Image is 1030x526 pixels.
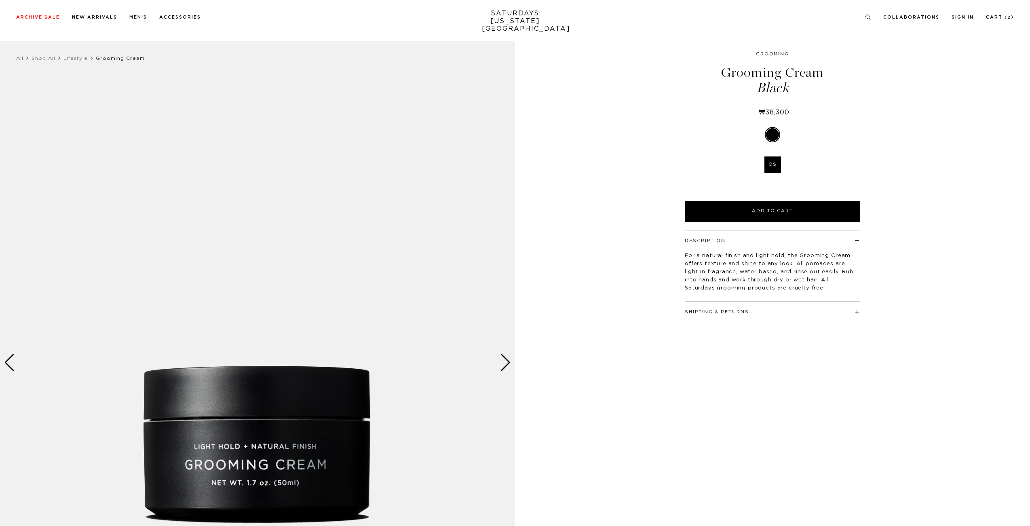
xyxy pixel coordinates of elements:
[500,354,511,372] div: Next slide
[685,252,860,292] p: For a natural finish and light hold, the Grooming Cream offers texture and shine to any look. All...
[759,109,789,116] span: ₩38,300
[684,66,861,95] h1: Grooming Cream
[63,56,88,61] a: Lifestyle
[883,15,939,19] a: Collaborations
[684,49,861,60] h4: Grooming
[96,56,145,61] span: Grooming Cream
[16,15,60,19] a: Archive Sale
[684,81,861,95] span: Black
[952,15,974,19] a: Sign In
[986,15,1014,19] a: Cart (2)
[685,201,860,222] button: Add to Cart
[685,239,726,243] button: Description
[159,15,201,19] a: Accessories
[482,10,549,33] a: SATURDAYS[US_STATE][GEOGRAPHIC_DATA]
[72,15,117,19] a: New Arrivals
[32,56,55,61] a: Shop All
[129,15,147,19] a: Men's
[1007,16,1011,19] small: 2
[685,310,749,314] button: Shipping & Returns
[766,128,779,141] label: Black
[764,156,781,173] label: OS
[16,56,23,61] a: All
[4,354,15,372] div: Previous slide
